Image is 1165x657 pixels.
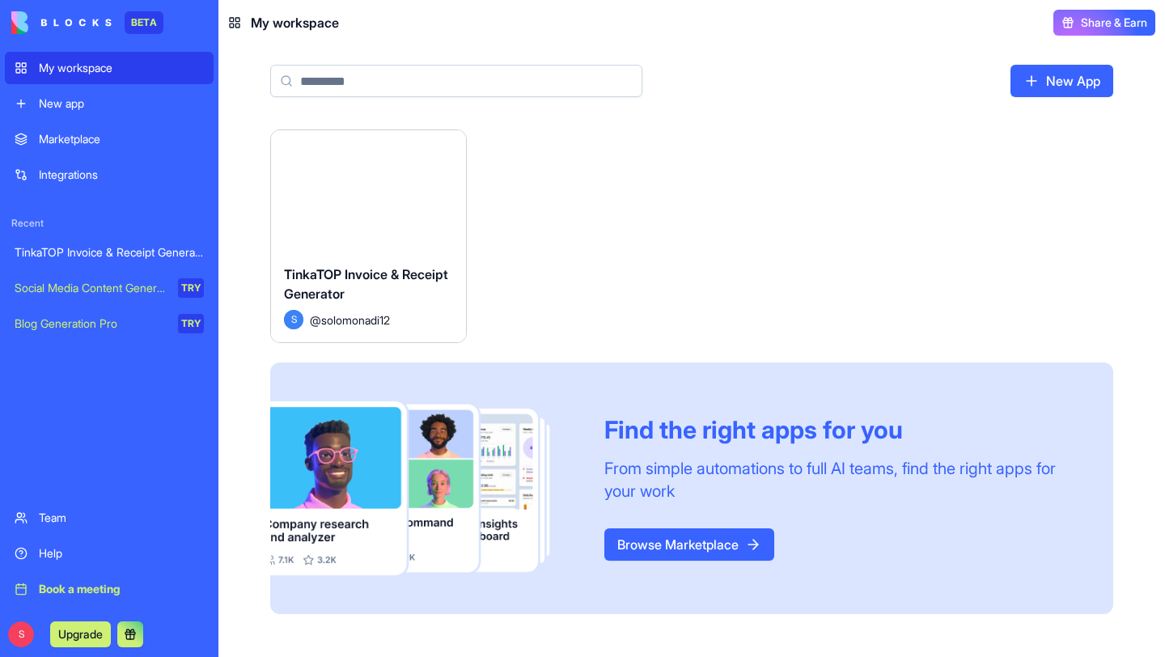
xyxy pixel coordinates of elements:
div: Team [39,510,204,526]
div: From simple automations to full AI teams, find the right apps for your work [604,457,1074,502]
a: My workspace [5,52,214,84]
span: S [8,621,34,647]
div: TRY [178,278,204,298]
img: Frame_181_egmpey.png [270,401,578,574]
div: TRY [178,314,204,333]
a: Upgrade [50,625,111,642]
a: TinkaTOP Invoice & Receipt GeneratorS@solomonadi12 [270,129,467,343]
span: solomonadi12 [321,312,390,328]
a: Marketplace [5,123,214,155]
button: Share & Earn [1053,10,1155,36]
a: BETA [11,11,163,34]
span: S [284,310,303,329]
div: Blog Generation Pro [15,316,167,332]
a: Book a meeting [5,573,214,605]
span: Recent [5,217,214,230]
div: TinkaTOP Invoice & Receipt Generator [15,244,204,261]
div: Integrations [39,167,204,183]
div: BETA [125,11,163,34]
div: Marketplace [39,131,204,147]
span: @ [310,312,321,328]
div: My workspace [39,60,204,76]
a: Social Media Content GeneratorTRY [5,272,214,304]
span: My workspace [251,13,339,32]
a: Help [5,537,214,570]
a: New app [5,87,214,120]
img: logo [11,11,112,34]
div: New app [39,95,204,112]
a: Browse Marketplace [604,528,774,561]
button: Upgrade [50,621,111,647]
div: Find the right apps for you [604,415,1074,444]
a: TinkaTOP Invoice & Receipt Generator [5,236,214,269]
a: Integrations [5,159,214,191]
span: TinkaTOP Invoice & Receipt Generator [284,266,448,302]
a: Team [5,502,214,534]
span: Share & Earn [1081,15,1147,31]
div: Book a meeting [39,581,204,597]
a: Blog Generation ProTRY [5,307,214,340]
div: Help [39,545,204,562]
a: New App [1010,65,1113,97]
div: Social Media Content Generator [15,280,167,296]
